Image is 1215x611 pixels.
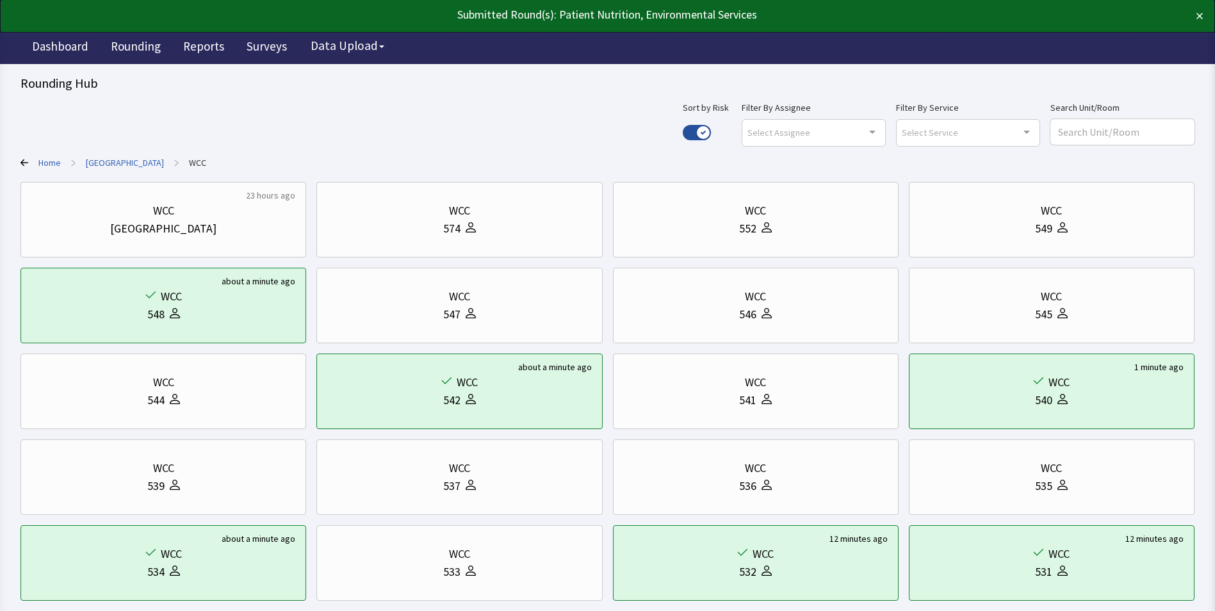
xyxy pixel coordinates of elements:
div: [GEOGRAPHIC_DATA] [110,220,216,238]
div: 534 [147,563,165,581]
div: WCC [153,373,174,391]
span: > [174,150,179,175]
label: Search Unit/Room [1050,100,1195,115]
div: WCC [449,202,470,220]
div: 533 [443,563,461,581]
a: WCC [189,156,206,169]
a: Reports [174,32,234,64]
div: 540 [1035,391,1052,409]
a: Home [38,156,61,169]
a: Surveys [237,32,297,64]
div: 546 [739,305,756,323]
div: WCC [161,545,182,563]
div: 539 [147,477,165,495]
div: 23 hours ago [246,189,295,202]
div: 1 minute ago [1134,361,1184,373]
button: × [1196,6,1203,26]
div: about a minute ago [518,361,592,373]
div: 544 [147,391,165,409]
div: WCC [1048,373,1070,391]
div: 548 [147,305,165,323]
div: WCC [753,545,774,563]
div: WCC [1048,545,1070,563]
button: Data Upload [303,34,392,58]
span: > [71,150,76,175]
div: WCC [1041,459,1062,477]
div: WCC [1041,288,1062,305]
div: about a minute ago [222,275,295,288]
div: Rounding Hub [20,74,1195,92]
div: 545 [1035,305,1052,323]
div: 12 minutes ago [1125,532,1184,545]
div: 537 [443,477,461,495]
div: WCC [457,373,478,391]
div: WCC [1041,202,1062,220]
div: 549 [1035,220,1052,238]
span: Select Service [902,125,958,140]
label: Filter By Service [896,100,1040,115]
div: 552 [739,220,756,238]
input: Search Unit/Room [1050,119,1195,145]
div: 574 [443,220,461,238]
a: Dashboard [22,32,98,64]
div: 542 [443,391,461,409]
div: WCC [449,459,470,477]
div: 535 [1035,477,1052,495]
label: Sort by Risk [683,100,729,115]
div: WCC [449,545,470,563]
div: WCC [745,459,766,477]
div: 541 [739,391,756,409]
a: Rounding [101,32,170,64]
a: Bridgeport Hospital [86,156,164,169]
div: WCC [153,202,174,220]
div: WCC [153,459,174,477]
div: WCC [449,288,470,305]
div: Submitted Round(s): Patient Nutrition, Environmental Services [12,6,1084,24]
label: Filter By Assignee [742,100,886,115]
div: 531 [1035,563,1052,581]
div: 532 [739,563,756,581]
span: Select Assignee [747,125,810,140]
div: 12 minutes ago [829,532,888,545]
div: WCC [745,202,766,220]
div: 547 [443,305,461,323]
div: WCC [745,288,766,305]
div: about a minute ago [222,532,295,545]
div: WCC [745,373,766,391]
div: 536 [739,477,756,495]
div: WCC [161,288,182,305]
